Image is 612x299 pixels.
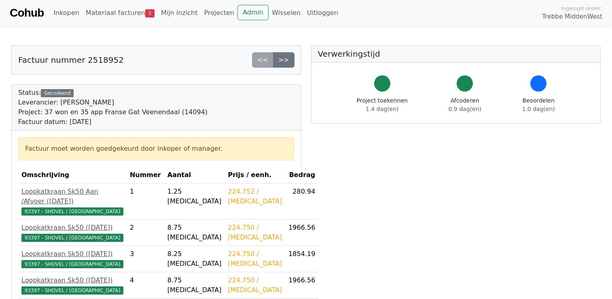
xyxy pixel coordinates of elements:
[21,249,123,259] div: Loopkatkraan Sk50 ([DATE])
[269,5,304,21] a: Wisselen
[228,249,282,269] div: 224.750 / [MEDICAL_DATA]
[522,96,555,113] div: Beoordelen
[21,187,123,216] a: Loopkatkraan Sk50 Aan /Afvoer ([DATE])93397 - SHOVEL / [GEOGRAPHIC_DATA]
[285,220,318,246] td: 1966.56
[18,107,208,117] div: Project: 37 won en 35 app Franse Gat Veenendaal (14094)
[41,89,74,97] div: Gecodeerd
[50,5,82,21] a: Inkopen
[127,246,164,272] td: 3
[21,223,123,233] div: Loopkatkraan Sk50 ([DATE])
[145,9,155,17] span: 3
[21,286,123,295] span: 93397 - SHOVEL / [GEOGRAPHIC_DATA]
[237,5,269,20] a: Admin
[228,276,282,295] div: 224.750 / [MEDICAL_DATA]
[21,260,123,268] span: 93397 - SHOVEL / [GEOGRAPHIC_DATA]
[285,272,318,299] td: 1966.56
[201,5,237,21] a: Projecten
[21,207,123,216] span: 93397 - SHOVEL / [GEOGRAPHIC_DATA]
[167,249,222,269] div: 8.25 [MEDICAL_DATA]
[25,144,288,154] div: Factuur moet worden goedgekeurd door inkoper of manager.
[127,167,164,184] th: Nummer
[127,272,164,299] td: 4
[127,184,164,220] td: 1
[228,187,282,206] div: 224.752 / [MEDICAL_DATA]
[164,167,225,184] th: Aantal
[10,3,44,23] a: Cohub
[304,5,341,21] a: Uitloggen
[127,220,164,246] td: 2
[449,106,481,112] span: 0.9 dag(en)
[318,49,594,59] h5: Verwerkingstijd
[167,276,222,295] div: 8.75 [MEDICAL_DATA]
[21,249,123,269] a: Loopkatkraan Sk50 ([DATE])93397 - SHOVEL / [GEOGRAPHIC_DATA]
[522,106,555,112] span: 1.0 dag(en)
[542,12,602,21] span: Trebbe MiddenWest
[366,106,398,112] span: 1.4 dag(en)
[285,246,318,272] td: 1854.19
[21,234,123,242] span: 93397 - SHOVEL / [GEOGRAPHIC_DATA]
[273,52,294,68] a: >>
[285,184,318,220] td: 280.94
[158,5,201,21] a: Mijn inzicht
[167,223,222,242] div: 8.75 [MEDICAL_DATA]
[285,167,318,184] th: Bedrag
[224,167,285,184] th: Prijs / eenh.
[18,88,208,127] div: Status:
[561,4,602,12] span: Ingelogd onder:
[18,167,127,184] th: Omschrijving
[449,96,481,113] div: Afcoderen
[21,223,123,242] a: Loopkatkraan Sk50 ([DATE])93397 - SHOVEL / [GEOGRAPHIC_DATA]
[21,276,123,285] div: Loopkatkraan Sk50 ([DATE])
[18,55,124,65] h5: Factuur nummer 2518952
[83,5,158,21] a: Materiaal facturen3
[167,187,222,206] div: 1.25 [MEDICAL_DATA]
[21,187,123,206] div: Loopkatkraan Sk50 Aan /Afvoer ([DATE])
[21,276,123,295] a: Loopkatkraan Sk50 ([DATE])93397 - SHOVEL / [GEOGRAPHIC_DATA]
[357,96,408,113] div: Project toekennen
[18,98,208,107] div: Leverancier: [PERSON_NAME]
[18,117,208,127] div: Factuur datum: [DATE]
[228,223,282,242] div: 224.750 / [MEDICAL_DATA]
